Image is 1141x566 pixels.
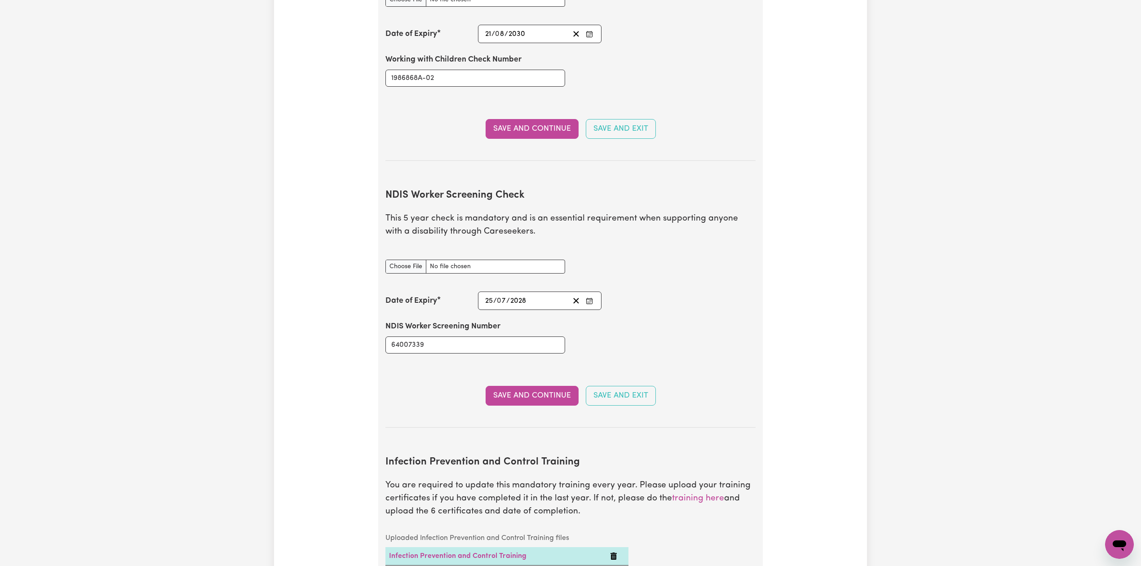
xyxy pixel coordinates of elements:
p: This 5 year check is mandatory and is an essential requirement when supporting anyone with a disa... [385,212,756,239]
span: / [506,297,510,305]
p: You are required to update this mandatory training every year. Please upload your training certif... [385,479,756,518]
label: Date of Expiry [385,28,437,40]
input: -- [497,295,506,307]
button: Save and Continue [486,119,579,139]
a: training here [672,494,724,503]
button: Save and Continue [486,386,579,406]
input: -- [485,295,493,307]
label: Date of Expiry [385,295,437,307]
label: NDIS Worker Screening Number [385,321,500,332]
input: -- [495,28,504,40]
button: Delete Infection Prevention and Control Training [610,551,617,562]
iframe: Button to launch messaging window [1105,530,1134,559]
span: / [493,297,497,305]
label: Working with Children Check Number [385,54,522,66]
span: / [504,30,508,38]
button: Enter the Date of Expiry of your Working with Children Check [583,28,596,40]
h2: NDIS Worker Screening Check [385,190,756,202]
button: Enter the Date of Expiry of your NDIS Worker Screening Check [583,295,596,307]
input: ---- [510,295,526,307]
a: Infection Prevention and Control Training [389,553,526,560]
input: ---- [508,28,526,40]
button: Clear date [569,28,583,40]
button: Save and Exit [586,119,656,139]
button: Clear date [569,295,583,307]
span: / [491,30,495,38]
h2: Infection Prevention and Control Training [385,456,756,469]
span: 0 [495,31,500,38]
button: Save and Exit [586,386,656,406]
span: 0 [497,297,501,305]
input: -- [485,28,491,40]
caption: Uploaded Infection Prevention and Control Training files [385,529,628,547]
